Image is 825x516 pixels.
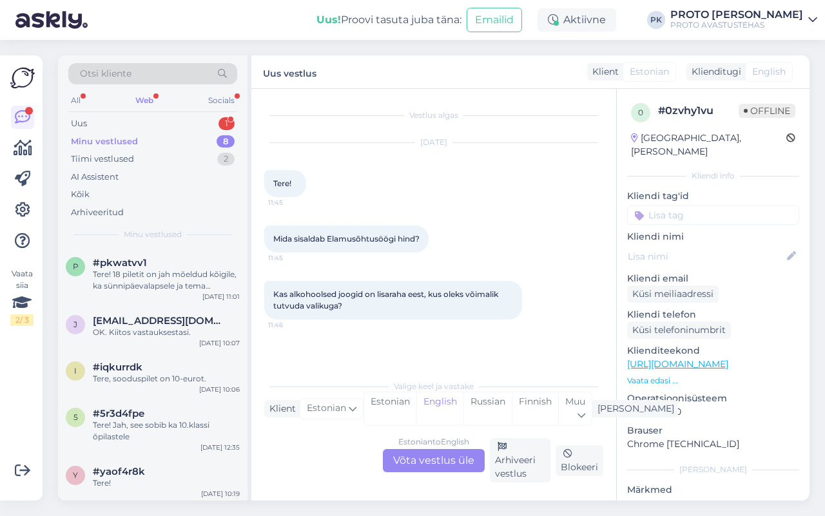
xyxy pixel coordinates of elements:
p: Brauser [627,424,799,437]
p: Chrome [TECHNICAL_ID] [627,437,799,451]
div: [DATE] 10:06 [199,385,240,394]
div: [PERSON_NAME] [592,402,674,416]
div: PROTO [PERSON_NAME] [670,10,803,20]
a: PROTO [PERSON_NAME]PROTO AVASTUSTEHAS [670,10,817,30]
div: Arhiveeri vestlus [490,438,550,483]
span: #iqkurrdk [93,361,142,373]
span: 11:45 [268,198,316,207]
span: Mida sisaldab Elamusõhtusöögi hind? [273,234,420,244]
div: Socials [206,92,237,109]
span: jhonkimaa@gmail.com [93,315,227,327]
span: p [73,262,79,271]
p: Märkmed [627,483,799,497]
span: 11:46 [268,320,316,330]
div: Blokeeri [556,445,603,476]
div: PROTO AVASTUSTEHAS [670,20,803,30]
div: 8 [217,135,235,148]
span: 0 [638,108,643,117]
div: Tere! 18 piletit on jah mõeldud kõigile, ka sünnipäevalapsele ja tema vanematele. Kui mõni külali... [93,269,240,292]
div: Klient [264,402,296,416]
span: Otsi kliente [80,67,131,81]
span: Tere! [273,178,291,188]
span: Muu [565,396,585,407]
span: #5r3d4fpe [93,408,144,419]
div: [DATE] [264,137,603,148]
div: Arhiveeritud [71,206,124,219]
div: [DATE] 11:01 [202,292,240,301]
div: Kliendi info [627,170,799,182]
div: PK [647,11,665,29]
div: Tere! Jah, see sobib ka 10.klassi õpilastele [93,419,240,443]
label: Uus vestlus [263,63,316,81]
div: Klient [587,65,619,79]
div: Tere, sooduspilet on 10-eurot. [93,373,240,385]
div: [GEOGRAPHIC_DATA], [PERSON_NAME] [631,131,786,158]
div: Tiimi vestlused [71,153,134,166]
div: English [416,392,463,425]
div: AI Assistent [71,171,119,184]
p: Operatsioonisüsteem [627,392,799,405]
div: # 0zvhy1vu [658,103,739,119]
span: Estonian [630,65,669,79]
span: Offline [739,104,795,118]
input: Lisa tag [627,205,799,225]
p: Kliendi email [627,272,799,285]
span: Kas alkohoolsed joogid on lisaraha eest, kus oleks võimalik tutvuda valikuga? [273,289,500,311]
div: [PERSON_NAME] [627,464,799,475]
div: Estonian to English [398,436,469,448]
span: i [74,366,77,376]
span: 5 [73,412,78,422]
div: Valige keel ja vastake [264,381,603,392]
div: Kõik [71,188,90,201]
span: j [73,320,77,329]
span: y [73,470,78,480]
p: Kliendi tag'id [627,189,799,203]
div: All [68,92,83,109]
p: Kliendi nimi [627,230,799,244]
span: Estonian [307,401,346,416]
p: Windows 10 [627,405,799,419]
b: Uus! [316,14,341,26]
p: Vaata edasi ... [627,375,799,387]
div: Uus [71,117,87,130]
div: Minu vestlused [71,135,138,148]
span: English [752,65,786,79]
span: 11:45 [268,253,316,263]
p: Klienditeekond [627,344,799,358]
div: Proovi tasuta juba täna: [316,12,461,28]
p: Kliendi telefon [627,308,799,321]
div: Estonian [364,392,416,425]
div: Web [133,92,156,109]
div: Võta vestlus üle [383,449,485,472]
div: [DATE] 12:35 [200,443,240,452]
a: [URL][DOMAIN_NAME] [627,358,728,370]
span: #yaof4r8k [93,466,145,477]
div: Aktiivne [538,8,616,32]
div: Küsi telefoninumbrit [627,321,731,339]
div: Russian [463,392,512,425]
div: Küsi meiliaadressi [627,285,719,303]
button: Emailid [467,8,522,32]
div: Finnish [512,392,558,425]
div: OK. Kiitos vastauksestasi. [93,327,240,338]
span: Minu vestlused [124,229,182,240]
img: Askly Logo [10,66,35,90]
div: 2 [217,153,235,166]
div: Klienditugi [686,65,741,79]
div: Vestlus algas [264,110,603,121]
div: Vaata siia [10,268,34,326]
div: 2 / 3 [10,314,34,326]
div: [DATE] 10:19 [201,489,240,499]
div: [DATE] 10:07 [199,338,240,348]
input: Lisa nimi [628,249,784,263]
div: 1 [218,117,235,130]
span: #pkwatvv1 [93,257,147,269]
div: Tere! [93,477,240,489]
